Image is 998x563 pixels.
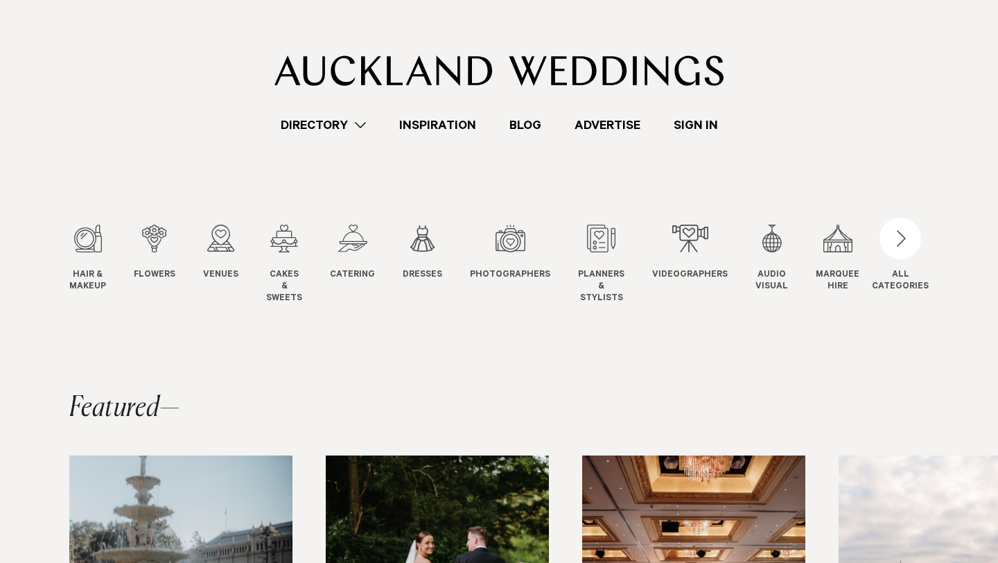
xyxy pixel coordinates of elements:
span: Photographers [470,270,550,281]
a: Flowers [134,225,175,281]
swiper-slide: 8 / 12 [578,225,652,304]
span: Videographers [652,270,728,281]
swiper-slide: 4 / 12 [266,225,330,304]
a: Venues [203,225,238,281]
swiper-slide: 11 / 12 [816,225,887,304]
span: Hair & Makeup [69,270,106,293]
a: Marquee Hire [816,225,859,293]
a: Hair & Makeup [69,225,106,293]
span: Venues [203,270,238,281]
a: Sign In [657,116,735,135]
span: Catering [330,270,375,281]
swiper-slide: 9 / 12 [652,225,755,304]
a: Photographers [470,225,550,281]
a: Audio Visual [755,225,788,293]
a: Blog [493,116,558,135]
swiper-slide: 2 / 12 [134,225,203,304]
span: Planners & Stylists [578,270,624,304]
swiper-slide: 7 / 12 [470,225,578,304]
span: Dresses [403,270,442,281]
a: Cakes & Sweets [266,225,302,304]
button: ALLCATEGORIES [872,225,929,290]
span: Cakes & Sweets [266,270,302,304]
span: Flowers [134,270,175,281]
a: Videographers [652,225,728,281]
span: Marquee Hire [816,270,859,293]
a: Inspiration [383,116,493,135]
swiper-slide: 5 / 12 [330,225,403,304]
span: Audio Visual [755,270,788,293]
a: Advertise [558,116,657,135]
a: Dresses [403,225,442,281]
swiper-slide: 10 / 12 [755,225,816,304]
a: Directory [264,116,383,135]
swiper-slide: 6 / 12 [403,225,470,304]
div: ALL CATEGORIES [872,270,929,293]
swiper-slide: 3 / 12 [203,225,266,304]
a: Planners & Stylists [578,225,624,304]
a: Catering [330,225,375,281]
h2: Featured [69,395,180,422]
swiper-slide: 1 / 12 [69,225,134,304]
img: Auckland Weddings Logo [274,55,724,86]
